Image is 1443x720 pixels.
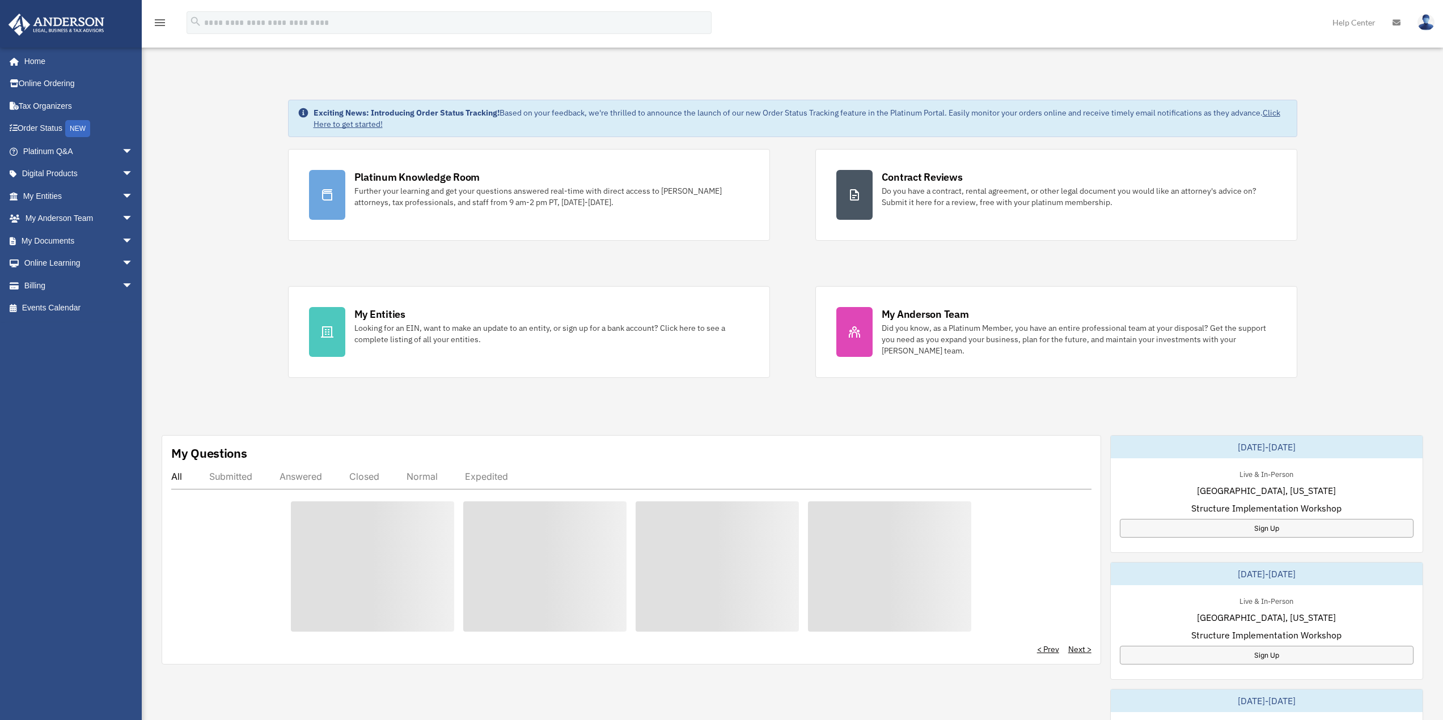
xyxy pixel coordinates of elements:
a: Tax Organizers [8,95,150,117]
a: < Prev [1037,644,1059,655]
div: [DATE]-[DATE] [1111,689,1423,712]
span: [GEOGRAPHIC_DATA], [US_STATE] [1197,611,1336,624]
span: Structure Implementation Workshop [1191,628,1342,642]
img: Anderson Advisors Platinum Portal [5,14,108,36]
a: Platinum Knowledge Room Further your learning and get your questions answered real-time with dire... [288,149,770,241]
div: My Questions [171,445,247,462]
a: Click Here to get started! [314,108,1280,129]
div: All [171,471,182,482]
a: Billingarrow_drop_down [8,274,150,297]
i: menu [153,16,167,29]
a: My Anderson Teamarrow_drop_down [8,207,150,230]
div: Based on your feedback, we're thrilled to announce the launch of our new Order Status Tracking fe... [314,107,1288,130]
a: My Entitiesarrow_drop_down [8,185,150,207]
a: menu [153,20,167,29]
div: Submitted [209,471,252,482]
a: Online Learningarrow_drop_down [8,252,150,275]
div: Expedited [465,471,508,482]
a: Contract Reviews Do you have a contract, rental agreement, or other legal document you would like... [815,149,1297,241]
a: Home [8,50,145,73]
span: arrow_drop_down [122,163,145,186]
a: Platinum Q&Aarrow_drop_down [8,140,150,163]
div: My Anderson Team [882,307,969,321]
img: User Pic [1417,14,1434,31]
div: [DATE]-[DATE] [1111,563,1423,585]
a: My Anderson Team Did you know, as a Platinum Member, you have an entire professional team at your... [815,286,1297,378]
span: arrow_drop_down [122,229,145,253]
div: Further your learning and get your questions answered real-time with direct access to [PERSON_NAM... [354,185,749,208]
span: arrow_drop_down [122,207,145,231]
div: Contract Reviews [882,170,963,184]
a: Digital Productsarrow_drop_down [8,163,150,185]
div: Closed [349,471,379,482]
div: [DATE]-[DATE] [1111,436,1423,458]
a: Sign Up [1120,519,1414,538]
div: NEW [65,120,90,137]
div: Platinum Knowledge Room [354,170,480,184]
a: Next > [1068,644,1091,655]
span: arrow_drop_down [122,185,145,208]
span: Structure Implementation Workshop [1191,501,1342,515]
div: My Entities [354,307,405,321]
div: Live & In-Person [1230,594,1302,606]
a: Events Calendar [8,297,150,319]
i: search [189,15,202,28]
div: Live & In-Person [1230,467,1302,479]
span: [GEOGRAPHIC_DATA], [US_STATE] [1197,484,1336,497]
div: Do you have a contract, rental agreement, or other legal document you would like an attorney's ad... [882,185,1276,208]
span: arrow_drop_down [122,274,145,297]
div: Answered [280,471,322,482]
a: Sign Up [1120,646,1414,664]
div: Normal [407,471,438,482]
div: Looking for an EIN, want to make an update to an entity, or sign up for a bank account? Click her... [354,322,749,345]
a: My Documentsarrow_drop_down [8,229,150,252]
a: My Entities Looking for an EIN, want to make an update to an entity, or sign up for a bank accoun... [288,286,770,378]
span: arrow_drop_down [122,140,145,163]
strong: Exciting News: Introducing Order Status Tracking! [314,108,500,118]
a: Order StatusNEW [8,117,150,140]
a: Online Ordering [8,73,150,95]
div: Did you know, as a Platinum Member, you have an entire professional team at your disposal? Get th... [882,322,1276,356]
span: arrow_drop_down [122,252,145,275]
